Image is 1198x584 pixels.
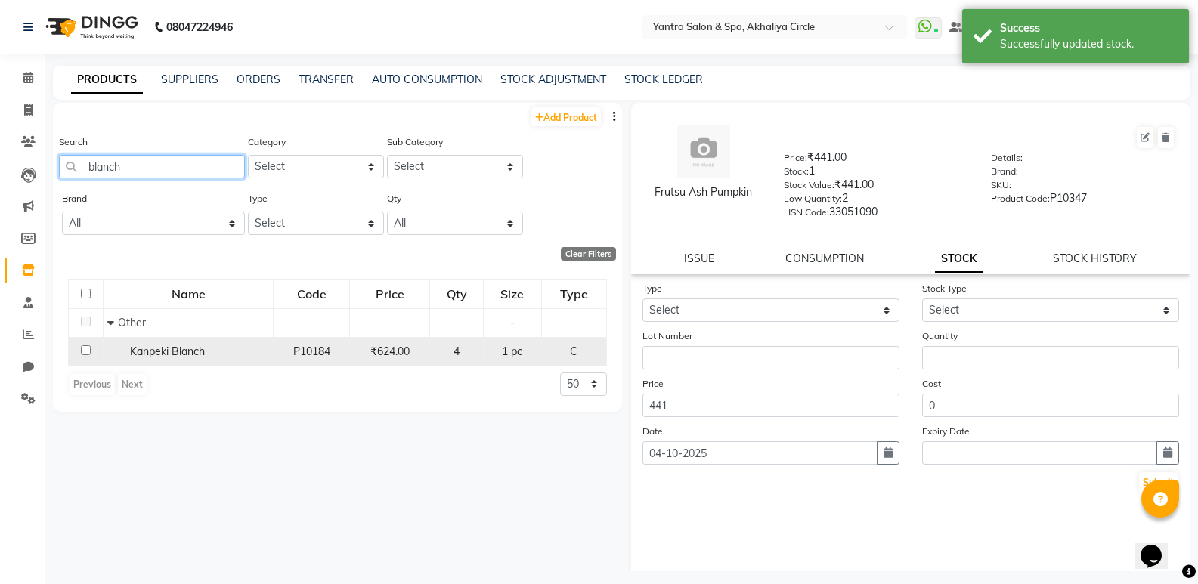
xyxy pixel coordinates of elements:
[1053,252,1137,265] a: STOCK HISTORY
[922,377,941,391] label: Cost
[922,425,970,438] label: Expiry Date
[431,280,482,307] div: Qty
[166,6,233,48] b: 08047224946
[785,252,864,265] a: CONSUMPTION
[502,345,522,358] span: 1 pc
[646,184,762,200] div: Frutsu Ash Pumpkin
[500,73,606,86] a: STOCK ADJUSTMENT
[1135,524,1183,569] iframe: chat widget
[784,163,968,184] div: 1
[1000,20,1178,36] div: Success
[59,135,88,149] label: Search
[570,345,577,358] span: C
[387,192,401,205] label: Qty
[387,135,443,149] label: Sub Category
[784,165,809,178] label: Stock:
[922,282,967,295] label: Stock Type
[104,280,272,307] div: Name
[293,345,330,358] span: P10184
[624,73,703,86] a: STOCK LEDGER
[642,425,663,438] label: Date
[248,192,268,205] label: Type
[510,316,515,329] span: -
[784,204,968,225] div: 33051090
[39,6,142,48] img: logo
[784,192,842,205] label: Low Quantity:
[351,280,429,307] div: Price
[107,316,118,329] span: Collapse Row
[71,66,143,94] a: PRODUCTS
[991,178,1011,192] label: SKU:
[684,252,714,265] a: ISSUE
[784,177,968,198] div: ₹441.00
[237,73,280,86] a: ORDERS
[784,190,968,212] div: 2
[161,73,218,86] a: SUPPLIERS
[543,280,605,307] div: Type
[130,345,205,358] span: Kanpeki Blanch
[991,190,1175,212] div: P10347
[370,345,410,358] span: ₹624.00
[784,205,829,219] label: HSN Code:
[991,192,1050,205] label: Product Code:
[642,377,664,391] label: Price
[531,107,601,126] a: Add Product
[372,73,482,86] a: AUTO CONSUMPTION
[642,329,692,343] label: Lot Number
[677,125,730,178] img: avatar
[561,247,616,261] div: Clear Filters
[784,151,807,165] label: Price:
[118,316,146,329] span: Other
[935,246,983,273] a: STOCK
[1000,36,1178,52] div: Successfully updated stock.
[299,73,354,86] a: TRANSFER
[642,282,662,295] label: Type
[991,151,1023,165] label: Details:
[991,165,1018,178] label: Brand:
[62,192,87,205] label: Brand
[1139,472,1178,493] button: Submit
[784,178,834,192] label: Stock Value:
[484,280,540,307] div: Size
[248,135,286,149] label: Category
[59,155,245,178] input: Search by product name or code
[784,150,968,171] div: ₹441.00
[922,329,958,343] label: Quantity
[274,280,348,307] div: Code
[454,345,460,358] span: 4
